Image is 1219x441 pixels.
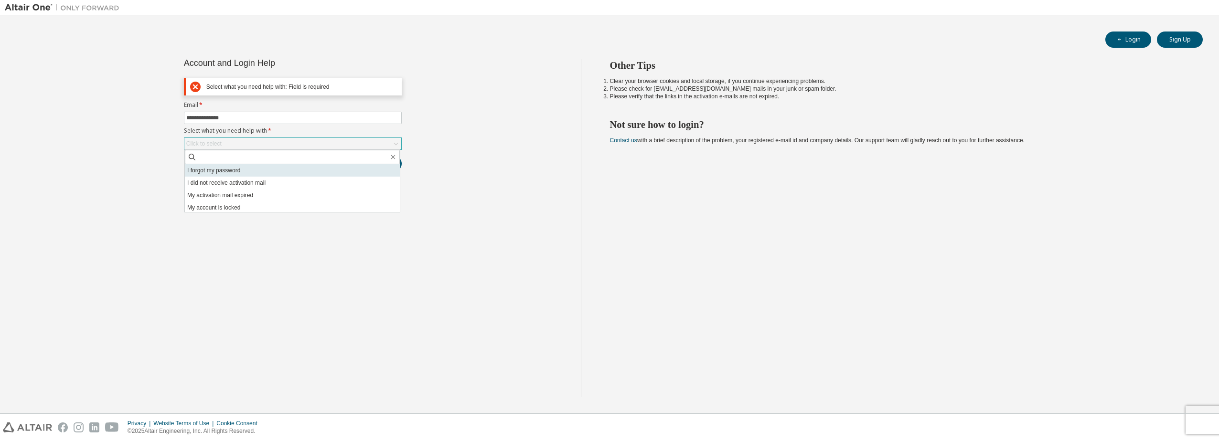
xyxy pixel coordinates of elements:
[1105,31,1151,48] button: Login
[216,420,263,427] div: Cookie Consent
[184,127,402,135] label: Select what you need help with
[128,427,263,435] p: © 2025 Altair Engineering, Inc. All Rights Reserved.
[184,138,401,149] div: Click to select
[58,422,68,432] img: facebook.svg
[3,422,52,432] img: altair_logo.svg
[89,422,99,432] img: linkedin.svg
[184,59,358,67] div: Account and Login Help
[1157,31,1203,48] button: Sign Up
[610,77,1186,85] li: Clear your browser cookies and local storage, if you continue experiencing problems.
[610,137,1025,144] span: with a brief description of the problem, your registered e-mail id and company details. Our suppo...
[610,85,1186,93] li: Please check for [EMAIL_ADDRESS][DOMAIN_NAME] mails in your junk or spam folder.
[184,101,402,109] label: Email
[74,422,84,432] img: instagram.svg
[128,420,153,427] div: Privacy
[610,118,1186,131] h2: Not sure how to login?
[105,422,119,432] img: youtube.svg
[610,59,1186,72] h2: Other Tips
[186,140,222,147] div: Click to select
[185,164,400,177] li: I forgot my password
[610,93,1186,100] li: Please verify that the links in the activation e-mails are not expired.
[206,84,397,91] div: Select what you need help with: Field is required
[5,3,124,12] img: Altair One
[610,137,637,144] a: Contact us
[153,420,216,427] div: Website Terms of Use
